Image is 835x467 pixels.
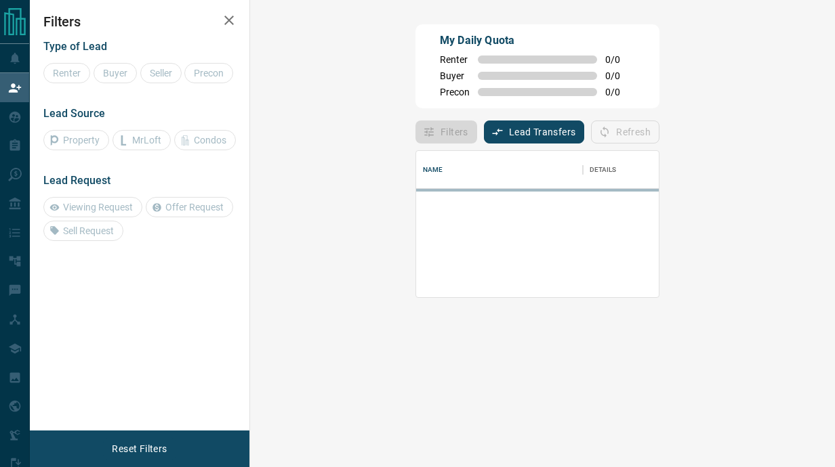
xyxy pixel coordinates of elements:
[440,32,635,49] p: My Daily Quota
[103,437,176,460] button: Reset Filters
[43,107,105,120] span: Lead Source
[43,174,110,187] span: Lead Request
[440,70,470,81] span: Buyer
[43,14,236,30] h2: Filters
[605,70,635,81] span: 0 / 0
[590,151,617,189] div: Details
[583,151,691,189] div: Details
[440,54,470,65] span: Renter
[416,151,583,189] div: Name
[484,120,585,143] button: Lead Transfers
[423,151,443,189] div: Name
[440,87,470,97] span: Precon
[605,54,635,65] span: 0 / 0
[605,87,635,97] span: 0 / 0
[43,40,107,53] span: Type of Lead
